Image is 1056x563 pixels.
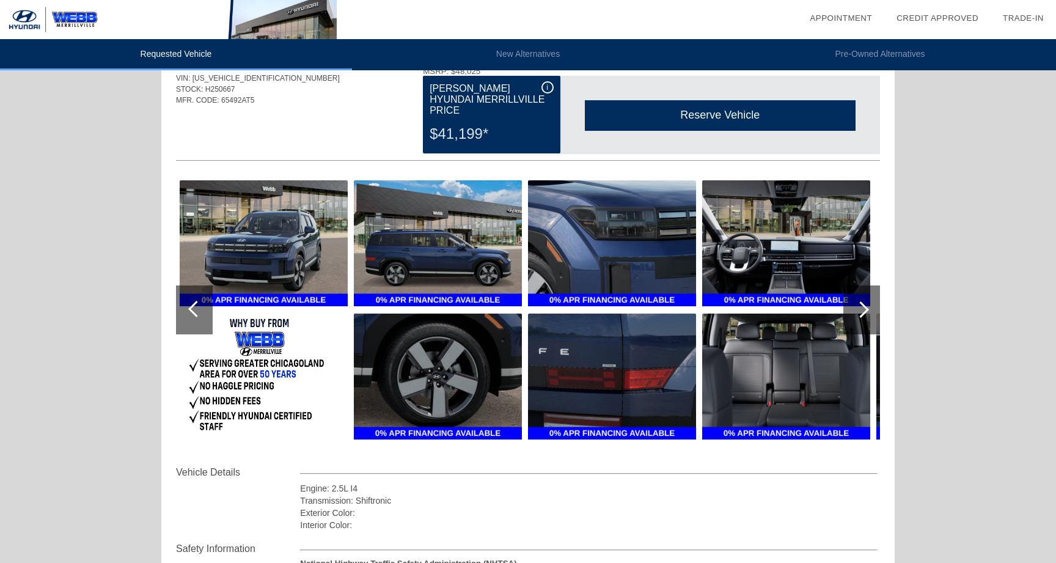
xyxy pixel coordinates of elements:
img: c12d6ea9-d28e-4ddf-8fa8-e8899cf713d7.jpg [876,314,1044,440]
li: New Alternatives [352,39,704,70]
img: ecfd34ea-4b83-49e6-9169-f751153731d7.jpg [528,314,696,440]
li: Pre-Owned Alternatives [704,39,1056,70]
img: e956e337-ba75-4268-a46b-7642c89330b4.png [180,314,348,440]
div: Transmission: Shiftronic [300,495,878,507]
img: 889cbd6e-3b52-447c-ae0d-fad69bcea485.jpg [354,314,522,440]
div: [PERSON_NAME] Hyundai Merrillville Price [430,81,553,118]
div: Reserve Vehicle [585,100,856,130]
div: Vehicle Details [176,465,300,480]
img: 150cdf65-3a40-496e-8f0f-b6891426bdf3.jpg [702,180,870,306]
div: Safety Information [176,542,300,556]
span: i [546,83,548,92]
img: a604bc7c-71a9-4390-bc4a-a06398cd34cb.jpg [528,180,696,306]
img: 789fc2eb-9ae6-40d0-a5bf-5bad7514c69f.jpg [180,180,348,306]
img: ee06c4b3-bc7c-4140-9941-dbbe38b03344.png [876,180,1044,306]
span: MFR. CODE: [176,96,219,105]
div: Interior Color: [300,519,878,531]
div: Engine: 2.5L I4 [300,482,878,495]
a: Trade-In [1003,13,1044,23]
a: Appointment [810,13,872,23]
img: 6bb89146-a638-496a-8903-9abff5186054.jpg [702,314,870,440]
div: Quoted on [DATE] 1:46:31 PM [176,124,880,144]
span: H250667 [205,85,235,94]
div: $41,199* [430,118,553,150]
a: Credit Approved [897,13,978,23]
span: STOCK: [176,85,203,94]
img: 07293c15-e9ba-49d7-b844-34c2b390da40.jpg [354,180,522,306]
span: 65492AT5 [221,96,255,105]
div: Exterior Color: [300,507,878,519]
